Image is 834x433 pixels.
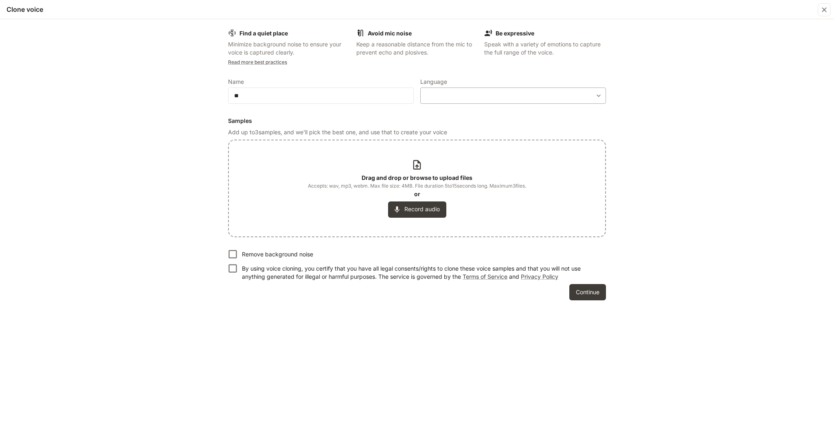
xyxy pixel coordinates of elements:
p: Remove background noise [242,250,313,258]
button: Record audio [388,201,446,218]
p: By using voice cloning, you certify that you have all legal consents/rights to clone these voice ... [242,265,599,281]
p: Speak with a variety of emotions to capture the full range of the voice. [484,40,606,57]
b: Be expressive [496,30,534,37]
div: ​ [421,92,606,100]
span: Accepts: wav, mp3, webm. Max file size: 4MB. File duration 5 to 15 seconds long. Maximum 3 files. [308,182,526,190]
a: Read more best practices [228,59,287,65]
b: or [414,190,420,197]
p: Language [420,79,447,85]
b: Find a quiet place [239,30,288,37]
button: Continue [569,284,606,300]
p: Keep a reasonable distance from the mic to prevent echo and plosives. [356,40,478,57]
p: Minimize background noise to ensure your voice is captured clearly. [228,40,350,57]
p: Add up to 3 samples, and we'll pick the best one, and use that to create your voice [228,128,606,136]
h5: Clone voice [7,5,43,14]
a: Privacy Policy [521,273,558,280]
p: Name [228,79,244,85]
a: Terms of Service [463,273,507,280]
h6: Samples [228,117,606,125]
b: Drag and drop or browse to upload files [362,174,472,181]
b: Avoid mic noise [368,30,412,37]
